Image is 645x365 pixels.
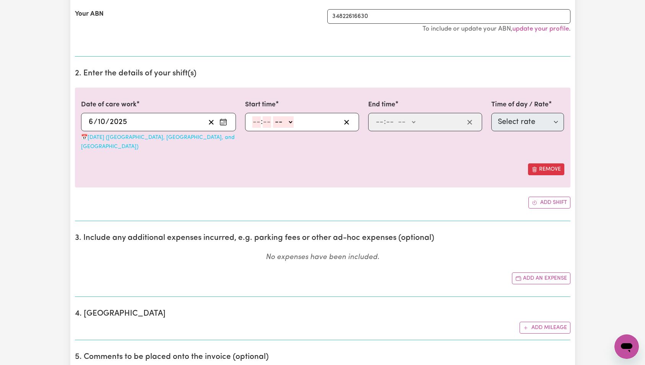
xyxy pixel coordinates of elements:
label: Your ABN [75,9,104,19]
button: Remove this shift [528,163,564,175]
iframe: Button to launch messaging window [614,334,639,359]
button: Add another shift [528,197,570,209]
span: / [94,118,97,126]
span: : [261,118,263,126]
button: Add mileage [520,322,570,334]
input: -- [386,116,394,128]
button: Add another expense [512,272,570,284]
label: Start time [245,100,276,110]
input: -- [375,116,384,128]
label: Date of care work [81,100,136,110]
input: -- [252,116,261,128]
input: -- [97,116,106,128]
h2: 3. Include any additional expenses incurred, e.g. parking fees or other ad-hoc expenses (optional) [75,233,570,243]
input: -- [88,116,94,128]
h2: 2. Enter the details of your shift(s) [75,69,570,78]
em: No expenses have been included. [266,254,379,261]
input: ---- [109,116,127,128]
h2: 5. Comments to be placed onto the invoice (optional) [75,352,570,362]
small: To include or update your ABN, . [422,26,570,32]
button: Clear date [205,116,217,128]
label: End time [368,100,395,110]
h2: 4. [GEOGRAPHIC_DATA] [75,309,570,319]
small: 📅 [DATE] ([GEOGRAPHIC_DATA], [GEOGRAPHIC_DATA], and [GEOGRAPHIC_DATA]) [81,135,235,150]
a: update your profile [512,26,569,32]
button: Enter the date of care work [217,116,229,128]
span: : [384,118,386,126]
input: -- [263,116,271,128]
label: Time of day / Rate [491,100,549,110]
span: / [106,118,109,126]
